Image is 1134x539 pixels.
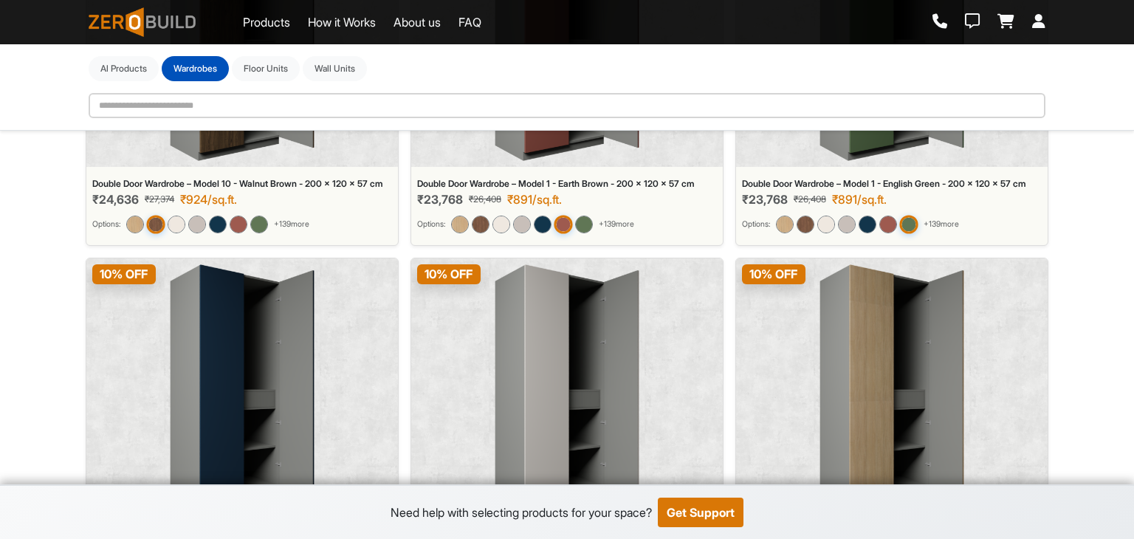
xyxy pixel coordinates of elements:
span: ₹27,374 [145,193,174,206]
img: Double Door Wardrobe – Model 1 - Walnut Brown - 200 x 120 x 57 cm [472,216,489,233]
div: Need help with selecting products for your space? [391,504,652,521]
img: Double Door Wardrobe – Model 1 - Ivory Cream - 200 x 120 x 57 cm [817,216,835,233]
img: Double Door Wardrobe – Model 1 - English Green - 200 x 120 x 57 cm [899,215,918,233]
span: 10 % OFF [92,264,156,284]
img: Double Door Wardrobe – Model 1 - Graphite Blue - 200 x 120 x 57 cm [859,216,876,233]
span: ₹24,636 [92,193,139,207]
small: Options: [92,219,120,230]
img: Double Door Wardrobe – Model 10 - Ivory Cream - 200 x 120 x 57 cm [168,216,185,233]
span: ₹26,408 [794,193,826,206]
div: Double Door Wardrobe – Model 1 - English Green - 200 x 120 x 57 cm [742,179,1042,189]
img: Double Door Wardrobe – Model 10 - Earth Brown - 200 x 120 x 57 cm [230,216,247,233]
a: FAQ [458,13,481,31]
button: Wall Units [303,56,367,81]
img: Double Door Wardrobe – Model 1 - Sandstone - 200 x 120 x 57 cm [513,216,531,233]
img: Double Door Wardrobe – Model 10 - Graphite Blue - 200 x 120 x 57 cm [209,216,227,233]
img: Double Door Wardrobe – Model 1 - Walnut Brown - 200 x 120 x 57 cm [797,216,814,233]
span: + 139 more [274,219,309,230]
div: Double Door Wardrobe – Model 1 - Earth Brown - 200 x 120 x 57 cm [417,179,717,189]
img: Double Door Wardrobe – Model 10 - Sandstone - 200 x 120 x 57 cm [188,216,206,233]
button: Al Products [89,56,159,81]
img: Double Door Wardrobe – Model 1 - Graphite Blue - 200 x 120 x 57 cm [534,216,551,233]
a: About us [394,13,441,31]
img: Double Door Wardrobe – Model 10 - Walnut Brown - 200 x 120 x 57 cm [146,215,165,233]
a: Login [1032,14,1045,30]
span: + 139 more [599,219,634,230]
button: Floor Units [232,56,300,81]
img: Double Door Wardrobe – Model 1 - Ivory Cream - 200 x 120 x 57 cm [492,216,510,233]
button: Get Support [658,498,743,527]
img: Double Door Wardrobe – Model 10 - English Green - 200 x 120 x 57 cm [250,216,268,233]
img: Double Door Wardrobe – Model 1 - English Green - 200 x 120 x 57 cm [575,216,593,233]
span: ₹23,768 [417,193,463,207]
div: ₹924/sq.ft. [180,193,237,207]
img: Double Door Wardrobe – Model 1 - Light Oak - 200 x 120 x 57 cm [776,216,794,233]
img: ZeroBuild logo [89,7,196,37]
img: Double Door Wardrobe – Model 1 - Sandstone - 200 x 120 x 57 cm [838,216,856,233]
img: Double Door Wardrobe – Model 1 - Earth Brown - 200 x 120 x 57 cm [879,216,897,233]
img: Double Door Wardrobe – Model 1 - Ivory Cream - 200 x 120 x 57 cm [495,264,639,511]
a: Products [243,13,290,31]
img: Double Door Wardrobe – Model 1 - Earth Brown - 200 x 120 x 57 cm [554,215,572,233]
img: Double Door Wardrobe – Model 1 - Light Oak - 200 x 120 x 57 cm [819,264,964,511]
div: ₹891/sq.ft. [507,193,562,207]
img: Double Door Wardrobe – Model 10 - Light Oak - 200 x 120 x 57 cm [126,216,144,233]
div: Double Door Wardrobe – Model 10 - Walnut Brown - 200 x 120 x 57 cm [92,179,392,189]
span: ₹26,408 [469,193,501,206]
span: 10 % OFF [742,264,805,284]
span: 10 % OFF [417,264,481,284]
span: + 139 more [924,219,959,230]
small: Options: [417,219,445,230]
span: ₹23,768 [742,193,788,207]
small: Options: [742,219,770,230]
button: Wardrobes [162,56,229,81]
img: Double Door Wardrobe – Model 1 - Light Oak - 200 x 120 x 57 cm [451,216,469,233]
a: How it Works [308,13,376,31]
img: Double Door Wardrobe – Model 1 - Graphite Blue - 200 x 120 x 57 cm [170,264,315,511]
div: ₹891/sq.ft. [832,193,887,207]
